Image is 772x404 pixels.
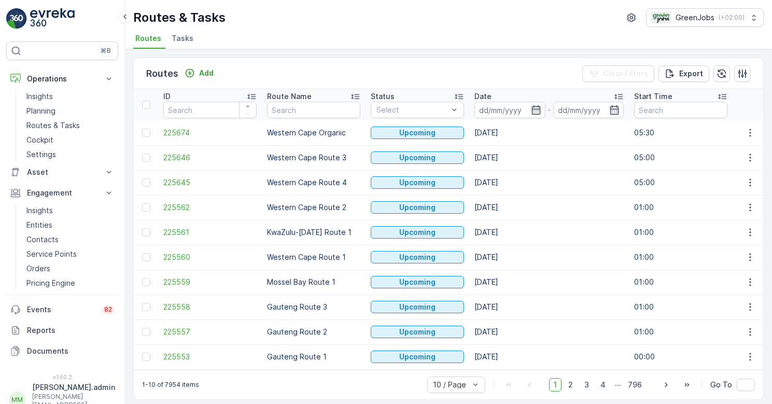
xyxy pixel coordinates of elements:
[596,378,610,392] span: 4
[474,91,492,102] p: Date
[399,152,436,163] p: Upcoming
[26,149,56,160] p: Settings
[634,252,727,262] p: 01:00
[163,252,257,262] a: 225560
[553,102,624,118] input: dd/mm/yyyy
[371,201,464,214] button: Upcoming
[267,177,360,188] p: Western Cape Route 4
[267,128,360,138] p: Western Cape Organic
[399,277,436,287] p: Upcoming
[163,302,257,312] span: 225558
[26,106,55,116] p: Planning
[32,382,115,393] p: [PERSON_NAME].admin
[651,12,671,23] img: Green_Jobs_Logo.png
[26,135,53,145] p: Cockpit
[371,351,464,363] button: Upcoming
[469,195,629,220] td: [DATE]
[26,91,53,102] p: Insights
[469,120,629,145] td: [DATE]
[142,353,150,361] div: Toggle Row Selected
[104,305,112,314] p: 82
[615,378,621,392] p: ...
[679,68,703,79] p: Export
[142,228,150,236] div: Toggle Row Selected
[267,352,360,362] p: Gauteng Route 1
[163,227,257,238] span: 225561
[267,152,360,163] p: Western Cape Route 3
[22,89,118,104] a: Insights
[548,104,551,116] p: -
[22,232,118,247] a: Contacts
[22,276,118,290] a: Pricing Engine
[142,253,150,261] div: Toggle Row Selected
[163,152,257,163] a: 225646
[6,320,118,341] a: Reports
[399,352,436,362] p: Upcoming
[142,381,199,389] p: 1-10 of 7954 items
[634,327,727,337] p: 01:00
[6,341,118,361] a: Documents
[146,66,178,81] p: Routes
[26,249,77,259] p: Service Points
[163,327,257,337] span: 225557
[172,33,193,44] span: Tasks
[564,378,578,392] span: 2
[163,352,257,362] a: 225553
[634,128,727,138] p: 05:30
[376,105,448,115] p: Select
[710,380,732,390] span: Go To
[199,68,214,78] p: Add
[267,302,360,312] p: Gauteng Route 3
[6,162,118,183] button: Asset
[474,102,545,118] input: dd/mm/yyyy
[634,202,727,213] p: 01:00
[582,65,654,82] button: Clear Filters
[26,263,50,274] p: Orders
[22,247,118,261] a: Service Points
[27,188,97,198] p: Engagement
[163,91,171,102] p: ID
[27,167,97,177] p: Asset
[27,74,97,84] p: Operations
[6,183,118,203] button: Engagement
[267,252,360,262] p: Western Cape Route 1
[267,102,360,118] input: Search
[719,13,745,22] p: ( +02:00 )
[469,170,629,195] td: [DATE]
[371,176,464,189] button: Upcoming
[371,276,464,288] button: Upcoming
[6,299,118,320] a: Events82
[142,303,150,311] div: Toggle Row Selected
[399,177,436,188] p: Upcoming
[469,319,629,344] td: [DATE]
[469,270,629,295] td: [DATE]
[163,277,257,287] a: 225559
[469,295,629,319] td: [DATE]
[549,378,562,392] span: 1
[623,378,647,392] span: 796
[399,327,436,337] p: Upcoming
[22,133,118,147] a: Cockpit
[399,128,436,138] p: Upcoming
[676,12,714,23] p: GreenJobs
[371,251,464,263] button: Upcoming
[267,277,360,287] p: Mossel Bay Route 1
[26,220,52,230] p: Entities
[469,220,629,245] td: [DATE]
[267,227,360,238] p: KwaZulu-[DATE] Route 1
[399,202,436,213] p: Upcoming
[180,67,218,79] button: Add
[399,302,436,312] p: Upcoming
[371,226,464,239] button: Upcoming
[22,261,118,276] a: Orders
[634,177,727,188] p: 05:00
[163,202,257,213] a: 225562
[580,378,594,392] span: 3
[30,8,75,29] img: logo_light-DOdMpM7g.png
[133,9,226,26] p: Routes & Tasks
